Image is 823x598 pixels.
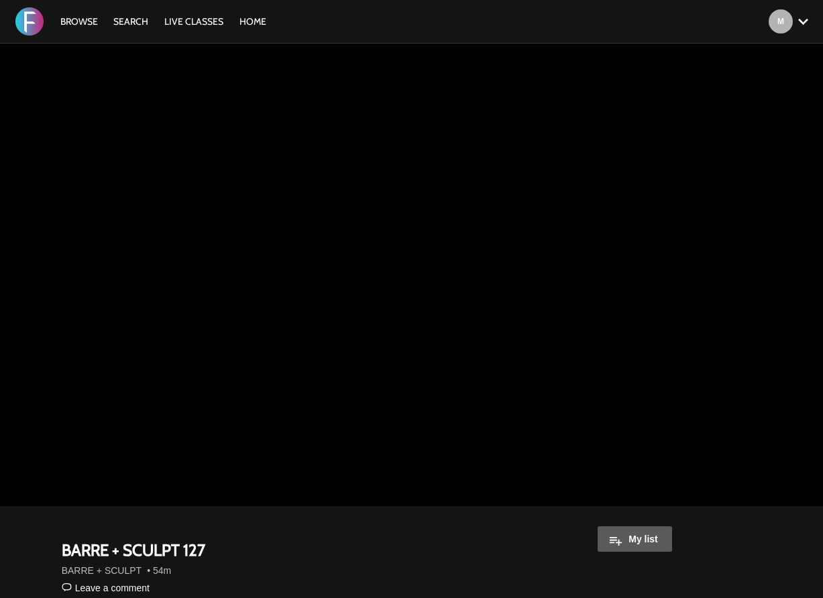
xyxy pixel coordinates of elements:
a: HOME [233,15,273,27]
a: Leave a comment [62,583,150,593]
button: My list [598,526,672,552]
h5: • 54m [62,564,492,577]
a: BARRE + SCULPT [62,564,142,577]
a: LIVE CLASSES [158,15,230,27]
a: Search [107,15,155,27]
a: Browse [54,15,105,27]
img: FORMATION [15,7,44,36]
strong: BARRE + SCULPT 127 [62,540,205,560]
nav: Primary [54,15,274,28]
